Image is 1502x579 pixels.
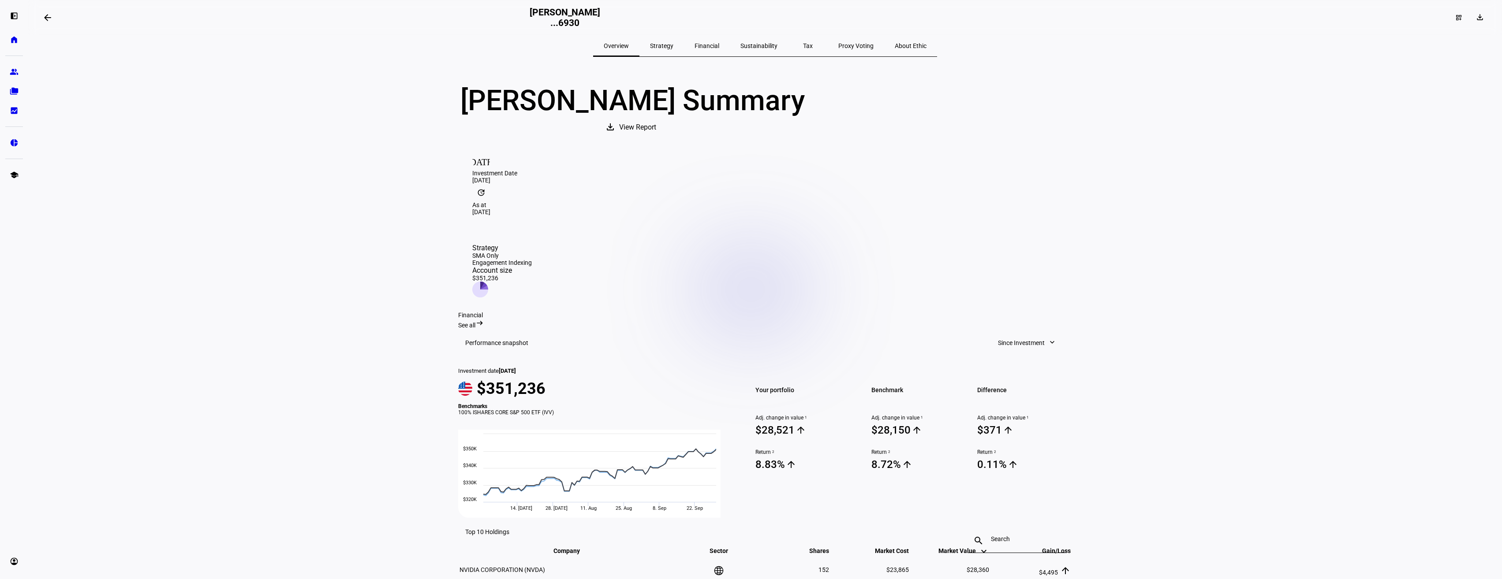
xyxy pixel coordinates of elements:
[546,505,568,511] span: 28. [DATE]
[871,449,966,455] span: Return
[463,480,477,486] text: $330K
[463,497,477,502] text: $320K
[919,415,923,421] sup: 1
[740,43,777,49] span: Sustainability
[1008,459,1018,470] mat-icon: arrow_upward
[472,184,490,201] mat-icon: update
[472,244,532,252] div: Strategy
[755,384,850,396] span: Your portfolio
[604,43,629,49] span: Overview
[938,547,989,554] span: Market Value
[472,170,1058,177] div: Investment Date
[580,505,597,511] span: 11. Aug
[977,449,1072,455] span: Return
[472,252,532,259] div: SMA Only
[472,259,532,266] div: Engagement Indexing
[460,566,545,573] span: NVIDIA CORPORATION (NVDA)
[912,425,922,435] mat-icon: arrow_upward
[10,11,19,20] eth-mat-symbol: left_panel_open
[499,367,516,374] span: [DATE]
[755,415,850,421] span: Adj. change in value
[871,384,966,396] span: Benchmark
[458,409,731,416] div: 100% ISHARES CORE S&P 500 ETF (IVV)
[1048,338,1057,347] mat-icon: expand_more
[989,334,1065,352] button: Since Investment
[458,312,1072,319] div: Financial
[10,171,19,179] eth-mat-symbol: school
[5,63,23,81] a: group
[465,339,528,346] h3: Performance snapshot
[977,384,1072,396] span: Difference
[887,449,890,455] sup: 2
[458,367,731,374] div: Investment date
[42,12,53,23] mat-icon: arrow_backwards
[5,134,23,152] a: pie_chart
[1003,425,1013,435] mat-icon: arrow_upward
[475,319,484,327] mat-icon: arrow_right_alt
[10,67,19,76] eth-mat-symbol: group
[1039,569,1058,576] span: $4,495
[472,152,490,170] mat-icon: [DATE]
[796,425,806,435] mat-icon: arrow_upward
[755,458,850,471] span: 8.83%
[10,138,19,147] eth-mat-symbol: pie_chart
[991,535,1042,542] input: Search
[650,43,673,49] span: Strategy
[786,459,796,470] mat-icon: arrow_upward
[977,423,1072,437] span: $371
[10,87,19,96] eth-mat-symbol: folder_copy
[472,208,1058,215] div: [DATE]
[596,117,669,138] button: View Report
[553,547,593,554] span: Company
[871,458,966,471] span: 8.72%
[472,177,1058,184] div: [DATE]
[967,566,989,573] span: $28,360
[902,459,912,470] mat-icon: arrow_upward
[510,505,532,511] span: 14. [DATE]
[5,102,23,119] a: bid_landscape
[477,379,546,398] span: $351,236
[10,35,19,44] eth-mat-symbol: home
[871,415,966,421] span: Adj. change in value
[463,463,477,468] text: $340K
[458,403,731,409] div: Benchmarks
[838,43,874,49] span: Proxy Voting
[616,505,632,511] span: 25. Aug
[458,85,807,117] div: [PERSON_NAME] Summary
[977,415,1072,421] span: Adj. change in value
[619,117,656,138] span: View Report
[998,334,1045,352] span: Since Investment
[472,275,532,282] div: $351,236
[10,106,19,115] eth-mat-symbol: bid_landscape
[979,546,989,557] mat-icon: keyboard_arrow_down
[796,547,829,554] span: Shares
[1455,14,1462,21] mat-icon: dashboard_customize
[803,43,813,49] span: Tax
[5,31,23,48] a: home
[653,505,666,511] span: 8. Sep
[1025,415,1029,421] sup: 1
[886,566,909,573] span: $23,865
[818,566,829,573] span: 152
[862,547,909,554] span: Market Cost
[977,458,1072,471] span: 0.11%
[771,449,774,455] sup: 2
[458,322,475,329] span: See all
[968,535,989,546] mat-icon: search
[895,43,927,49] span: About Ethic
[993,449,996,455] sup: 2
[695,43,719,49] span: Financial
[463,446,477,452] text: $350K
[1476,13,1484,22] mat-icon: download
[605,122,616,132] mat-icon: download
[687,505,703,511] span: 22. Sep
[472,201,1058,208] div: As at
[5,82,23,100] a: folder_copy
[523,7,607,28] h2: [PERSON_NAME] ...6930
[803,415,807,421] sup: 1
[755,449,850,455] span: Return
[10,557,19,566] eth-mat-symbol: account_circle
[703,547,735,554] span: Sector
[472,266,532,275] div: Account size
[871,423,966,437] span: $28,150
